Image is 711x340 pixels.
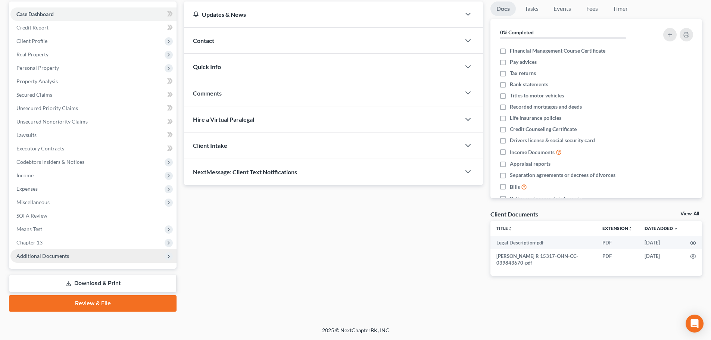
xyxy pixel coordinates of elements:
span: Recorded mortgages and deeds [510,103,582,110]
td: PDF [596,236,639,249]
span: Means Test [16,226,42,232]
i: expand_more [674,227,678,231]
td: [PERSON_NAME] R 15317-OHN-CC-039843670-pdf [490,249,596,270]
a: Events [548,1,577,16]
a: Docs [490,1,516,16]
span: Retirement account statements [510,195,582,202]
span: Client Profile [16,38,47,44]
a: Tasks [519,1,545,16]
span: Unsecured Priority Claims [16,105,78,111]
span: Titles to motor vehicles [510,92,564,99]
span: Real Property [16,51,49,57]
a: Executory Contracts [10,142,177,155]
span: Income [16,172,34,178]
a: SOFA Review [10,209,177,222]
span: Codebtors Insiders & Notices [16,159,84,165]
span: Life insurance policies [510,114,561,122]
strong: 0% Completed [500,29,534,35]
span: Quick Info [193,63,221,70]
span: Income Documents [510,149,555,156]
span: NextMessage: Client Text Notifications [193,168,297,175]
span: Case Dashboard [16,11,54,17]
a: Download & Print [9,275,177,292]
a: Fees [580,1,604,16]
span: Drivers license & social security card [510,137,595,144]
span: Personal Property [16,65,59,71]
a: Unsecured Nonpriority Claims [10,115,177,128]
a: Secured Claims [10,88,177,102]
td: [DATE] [639,236,684,249]
span: Chapter 13 [16,239,43,246]
div: Open Intercom Messenger [686,315,704,333]
a: Review & File [9,295,177,312]
div: Client Documents [490,210,538,218]
span: Appraisal reports [510,160,551,168]
span: Bank statements [510,81,548,88]
span: Pay advices [510,58,537,66]
span: Credit Report [16,24,49,31]
span: Lawsuits [16,132,37,138]
span: Bills [510,183,520,191]
td: PDF [596,249,639,270]
a: Unsecured Priority Claims [10,102,177,115]
span: Contact [193,37,214,44]
a: Extensionunfold_more [602,225,633,231]
span: Client Intake [193,142,227,149]
a: Date Added expand_more [645,225,678,231]
a: Property Analysis [10,75,177,88]
a: View All [680,211,699,216]
span: Hire a Virtual Paralegal [193,116,254,123]
span: Miscellaneous [16,199,50,205]
span: Credit Counseling Certificate [510,125,577,133]
span: Secured Claims [16,91,52,98]
a: Case Dashboard [10,7,177,21]
i: unfold_more [628,227,633,231]
span: Separation agreements or decrees of divorces [510,171,615,179]
span: Financial Management Course Certificate [510,47,605,54]
a: Credit Report [10,21,177,34]
i: unfold_more [508,227,512,231]
span: Executory Contracts [16,145,64,152]
a: Timer [607,1,634,16]
span: SOFA Review [16,212,47,219]
a: Lawsuits [10,128,177,142]
span: Tax returns [510,69,536,77]
div: Updates & News [193,10,452,18]
span: Comments [193,90,222,97]
td: [DATE] [639,249,684,270]
a: Titleunfold_more [496,225,512,231]
span: Expenses [16,185,38,192]
span: Unsecured Nonpriority Claims [16,118,88,125]
span: Property Analysis [16,78,58,84]
td: Legal Description-pdf [490,236,596,249]
div: 2025 © NextChapterBK, INC [143,327,568,340]
span: Additional Documents [16,253,69,259]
